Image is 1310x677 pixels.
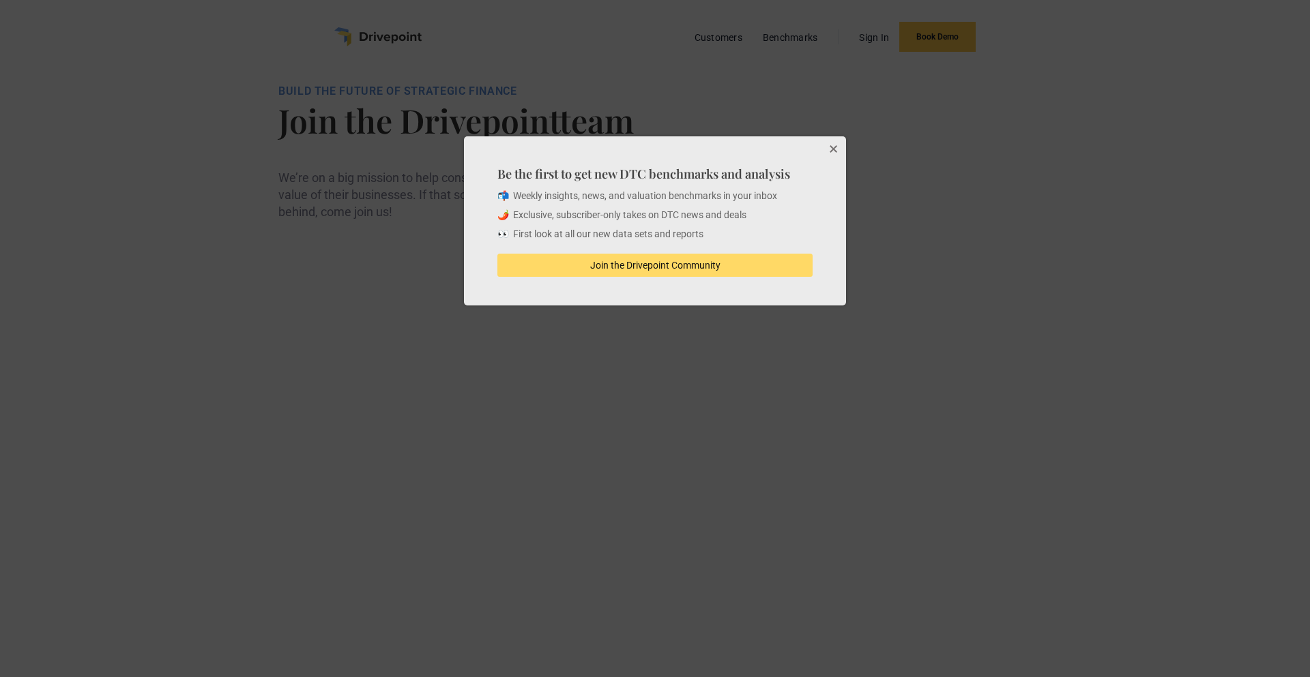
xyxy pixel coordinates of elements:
[497,209,813,222] p: 🌶️ Exclusive, subscriber-only takes on DTC news and deals
[497,165,813,182] h4: Be the first to get new DTC benchmarks and analysis
[497,228,813,241] p: 👀 First look at all our new data sets and reports
[497,254,813,277] button: Join the Drivepoint Community
[497,190,813,203] p: 📬 Weekly insights, news, and valuation benchmarks in your inbox
[464,136,846,305] div: Be the first to get new DTC benchmarks and analysis
[819,136,846,164] button: Close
